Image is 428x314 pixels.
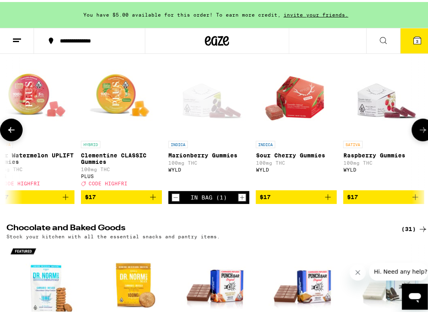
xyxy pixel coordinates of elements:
p: SATIVA [343,139,362,146]
p: Sour Cherry Gummies [256,150,337,157]
span: $17 [260,192,271,198]
img: PLUS - Clementine CLASSIC Gummies [81,54,162,135]
span: 3 [416,37,418,42]
span: $17 [85,192,96,198]
div: In Bag (1) [191,192,227,199]
a: Open page for Clementine CLASSIC Gummies from PLUS [81,54,162,188]
p: 100mg THC [343,158,424,163]
p: INDICA [256,139,275,146]
img: WYLD - Raspberry Gummies [343,54,424,135]
p: Raspberry Gummies [343,150,424,157]
span: You have $5.00 available for this order! To earn more credit, [83,10,281,15]
p: INDICA [168,139,188,146]
p: HYBRID [81,139,100,146]
p: 100mg THC [168,158,249,163]
p: Stock your kitchen with all the essential snacks and pantry items. [6,232,220,237]
button: Add to bag [343,188,424,202]
p: 100mg THC [256,158,337,163]
p: Clementine CLASSIC Gummies [81,150,162,163]
a: Open page for Raspberry Gummies from WYLD [343,54,424,188]
div: PLUS [81,172,162,177]
img: WYLD - Sour Cherry Gummies [256,54,337,135]
button: Increment [238,191,246,199]
span: invite your friends. [281,10,351,15]
p: Marionberry Gummies [168,150,249,157]
span: CODE HIGHFRI [89,179,127,184]
div: WYLD [256,165,337,170]
a: (31) [401,222,428,232]
button: Add to bag [81,188,162,202]
a: Open page for Marionberry Gummies from WYLD [168,54,249,189]
span: $17 [347,192,358,198]
button: Decrement [172,191,180,199]
a: Open page for Sour Cherry Gummies from WYLD [256,54,337,188]
iframe: Message from company [369,261,428,278]
button: Add to bag [256,188,337,202]
h2: Chocolate and Baked Goods [6,222,388,232]
div: WYLD [343,165,424,170]
p: 100mg THC [81,165,162,170]
iframe: Close message [350,262,366,278]
iframe: Button to launch messaging window [402,282,428,308]
span: CODE HIGHFRI [1,179,40,184]
div: WYLD [168,165,249,170]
